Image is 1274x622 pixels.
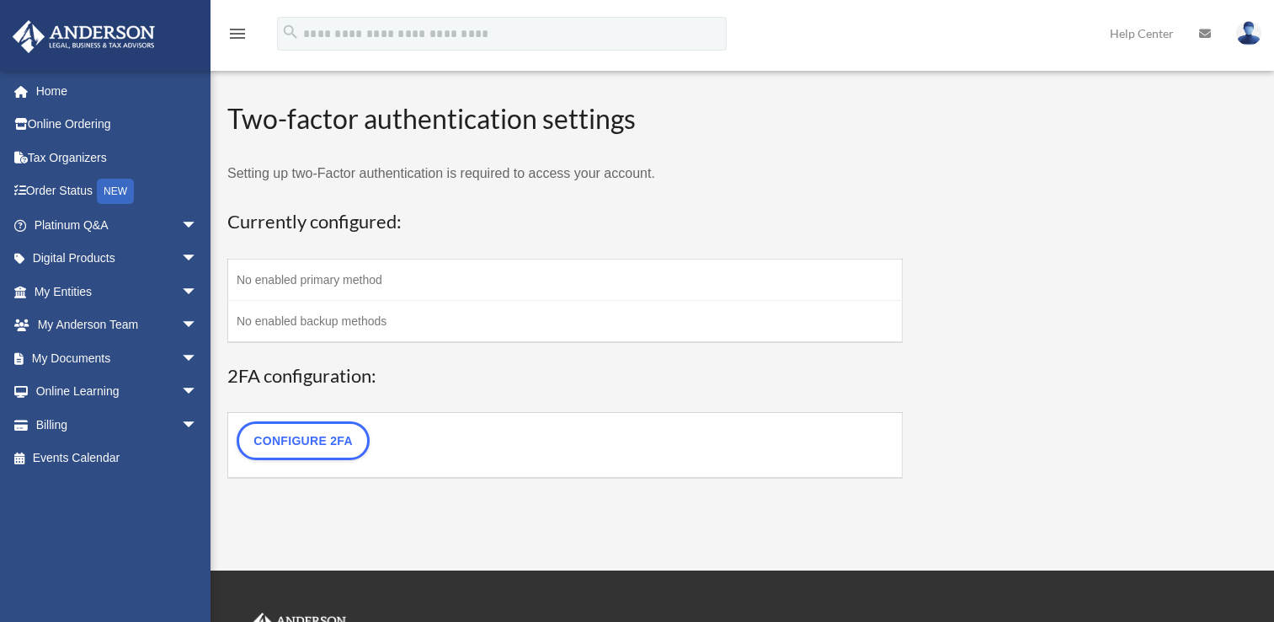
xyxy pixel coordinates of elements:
a: Configure 2FA [237,421,370,460]
a: Billingarrow_drop_down [12,408,223,442]
span: arrow_drop_down [181,341,215,376]
i: search [281,23,300,41]
a: My Documentsarrow_drop_down [12,341,223,375]
a: Tax Organizers [12,141,223,174]
img: User Pic [1236,21,1261,46]
a: menu [227,29,248,44]
span: arrow_drop_down [181,375,215,410]
a: Home [12,74,223,108]
a: Digital Productsarrow_drop_down [12,242,223,276]
td: No enabled backup methods [228,300,903,342]
td: No enabled primary method [228,259,903,300]
span: arrow_drop_down [181,275,215,309]
a: Platinum Q&Aarrow_drop_down [12,208,223,242]
div: NEW [97,179,134,204]
h3: Currently configured: [227,209,903,235]
span: arrow_drop_down [181,242,215,276]
a: Online Ordering [12,108,223,142]
span: arrow_drop_down [181,308,215,343]
a: Online Learningarrow_drop_down [12,375,223,409]
a: Order StatusNEW [12,174,223,209]
i: menu [227,24,248,44]
h2: Two-factor authentication settings [227,100,903,138]
a: Events Calendar [12,442,223,475]
img: Anderson Advisors Platinum Portal [8,20,160,53]
a: My Entitiesarrow_drop_down [12,275,223,308]
p: Setting up two-Factor authentication is required to access your account. [227,162,903,185]
h3: 2FA configuration: [227,363,903,389]
span: arrow_drop_down [181,408,215,442]
a: My Anderson Teamarrow_drop_down [12,308,223,342]
span: arrow_drop_down [181,208,215,243]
